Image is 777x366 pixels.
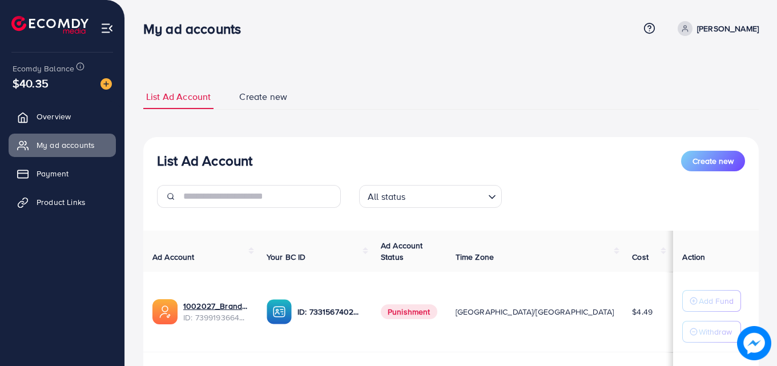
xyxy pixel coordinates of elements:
img: menu [100,22,114,35]
span: $4.49 [632,306,653,317]
span: Create new [693,155,734,167]
span: Payment [37,168,69,179]
button: Create new [681,151,745,171]
p: ID: 7331567402586669057 [297,305,363,319]
span: Ad Account Status [381,240,423,263]
a: 1002027_Brandstoregrw2_1722759031135 [183,300,248,312]
p: Add Fund [699,294,734,308]
span: My ad accounts [37,139,95,151]
span: ID: 7399193664313901072 [183,312,248,323]
h3: My ad accounts [143,21,250,37]
span: All status [365,188,408,205]
span: Your BC ID [267,251,306,263]
span: List Ad Account [146,90,211,103]
span: Create new [239,90,287,103]
div: <span class='underline'>1002027_Brandstoregrw2_1722759031135</span></br>7399193664313901072 [183,300,248,324]
button: Withdraw [682,321,741,343]
span: Cost [632,251,649,263]
div: Search for option [359,185,502,208]
span: Punishment [381,304,437,319]
img: logo [11,16,88,34]
img: ic-ba-acc.ded83a64.svg [267,299,292,324]
button: Add Fund [682,290,741,312]
a: Payment [9,162,116,185]
p: Withdraw [699,325,732,339]
img: image [100,78,112,90]
a: [PERSON_NAME] [673,21,759,36]
span: [GEOGRAPHIC_DATA]/[GEOGRAPHIC_DATA] [456,306,614,317]
span: Product Links [37,196,86,208]
a: My ad accounts [9,134,116,156]
span: Time Zone [456,251,494,263]
span: $40.35 [13,75,49,91]
a: Product Links [9,191,116,214]
h3: List Ad Account [157,152,252,169]
input: Search for option [409,186,484,205]
p: [PERSON_NAME] [697,22,759,35]
img: image [737,326,771,360]
a: Overview [9,105,116,128]
span: Overview [37,111,71,122]
img: ic-ads-acc.e4c84228.svg [152,299,178,324]
span: Ad Account [152,251,195,263]
span: Ecomdy Balance [13,63,74,74]
span: Action [682,251,705,263]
